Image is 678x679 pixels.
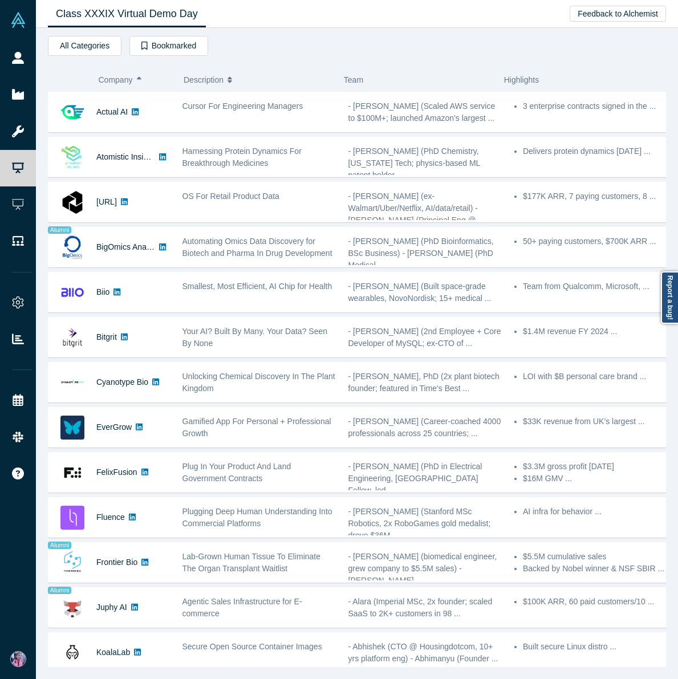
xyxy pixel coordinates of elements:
span: Smallest, Most Efficient, AI Chip for Health [182,282,332,291]
img: Atomistic Insights's Logo [60,145,84,169]
span: - [PERSON_NAME] (PhD Bioinformatics, BSc Business) - [PERSON_NAME] (PhD Medical ... [348,237,494,270]
span: - [PERSON_NAME] (biomedical engineer, grew company to $5.5M sales) - [PERSON_NAME] ... [348,552,497,585]
button: Bookmarked [129,36,208,56]
p: Team from Qualcomm, Microsoft, ... [523,280,668,292]
span: - [PERSON_NAME] (Stanford MSc Robotics, 2x RoboGames gold medalist; drove $36M ... [348,507,491,540]
p: LOI with $B personal care brand ... [523,371,668,383]
span: Agentic Sales Infrastructure for E-commerce [182,597,302,618]
a: [URL] [96,197,117,206]
img: Alex Miguel's Account [10,651,26,667]
img: Juphy AI's Logo [60,596,84,620]
li: $3.3M gross profit [DATE] [523,461,668,473]
a: Fluence [96,513,125,522]
img: BigOmics Analytics's Logo [60,235,84,259]
span: Your AI? Built By Many. Your Data? Seen By None [182,327,328,348]
span: Highlights [504,75,539,84]
span: - [PERSON_NAME] (ex-Walmart/Uber/Netflix, AI/data/retail) - [PERSON_NAME] (Principal Eng @ ... [348,192,485,225]
a: Bitgrit [96,332,117,341]
img: KoalaLab's Logo [60,641,84,665]
a: FelixFusion [96,467,137,477]
p: $33K revenue from UK’s largest ... [523,416,668,428]
a: Actual AI [96,107,128,116]
a: Juphy AI [96,603,127,612]
span: - [PERSON_NAME] (2nd Employee + Core Developer of MySQL; ex-CTO of ... [348,327,501,348]
span: Team [344,75,363,84]
span: Cursor For Engineering Managers [182,101,303,111]
span: Plugging Deep Human Understanding Into Commercial Platforms [182,507,332,528]
a: Frontier Bio [96,558,137,567]
a: Atomistic Insights [96,152,159,161]
li: $5.5M cumulative sales [523,551,668,563]
img: Atronous.ai's Logo [60,190,84,214]
span: - [PERSON_NAME] (PhD in Electrical Engineering, [GEOGRAPHIC_DATA] Fellow, led ... [348,462,482,495]
span: Company [99,68,133,92]
span: OS For Retail Product Data [182,192,279,201]
span: - [PERSON_NAME] (Built space-grade wearables, NovoNordisk; 15+ medical ... [348,282,492,303]
a: EverGrow [96,422,132,432]
span: Secure Open Source Container Images [182,642,322,651]
p: 50+ paying customers, $700K ARR ... [523,235,668,247]
span: - [PERSON_NAME] (Scaled AWS service to $100M+; launched Amazon's largest ... [348,101,496,123]
a: Report a bug! [661,271,678,324]
button: Feedback to Alchemist [570,6,666,22]
img: Fluence's Logo [60,506,84,530]
span: Gamified App For Personal + Professional Growth [182,417,331,438]
button: Company [99,68,172,92]
span: - [PERSON_NAME] (PhD Chemistry, [US_STATE] Tech; physics-based ML patent holder, ... [348,147,480,180]
span: Alumni [48,226,71,234]
p: $100K ARR, 60 paid customers/10 ... [523,596,668,608]
li: Backed by Nobel winner & NSF SBIR ... [523,563,668,575]
a: Cyanotype Bio [96,377,148,387]
button: Description [184,68,332,92]
img: Actual AI's Logo [60,100,84,124]
img: Biio's Logo [60,280,84,304]
span: - Abhishek (CTO @ Housingdotcom, 10+ yrs platform eng) - Abhimanyu (Founder ... [348,642,498,663]
img: Cyanotype Bio's Logo [60,371,84,395]
p: $177K ARR, 7 paying customers, 8 ... [523,190,668,202]
p: $1.4M revenue FY 2024 ... [523,326,668,338]
p: AI infra for behavior ... [523,506,668,518]
p: Delivers protein dynamics [DATE] ... [523,145,668,157]
span: Automating Omics Data Discovery for Biotech and Pharma In Drug Development [182,237,332,258]
p: 3 enterprise contracts signed in the ... [523,100,668,112]
a: KoalaLab [96,648,130,657]
span: Unlocking Chemical Discovery In The Plant Kingdom [182,372,335,393]
a: BigOmics Analytics [96,242,164,251]
img: Bitgrit's Logo [60,326,84,349]
span: - Alara (Imperial MSc, 2x founder; scaled SaaS to 2K+ customers in 98 ... [348,597,493,618]
span: - [PERSON_NAME] (Career-coached 4000 professionals across 25 countries; ... [348,417,501,438]
span: Plug In Your Product And Land Government Contracts [182,462,291,483]
span: Lab-Grown Human Tissue To Eliminate The Organ Transplant Waitlist [182,552,321,573]
span: Harnessing Protein Dynamics For Breakthrough Medicines [182,147,302,168]
span: Description [184,68,224,92]
img: FelixFusion's Logo [60,461,84,485]
img: Alchemist Vault Logo [10,12,26,28]
a: Class XXXIX Virtual Demo Day [48,1,206,27]
img: Frontier Bio's Logo [60,551,84,575]
a: Biio [96,287,109,296]
span: Alumni [48,587,71,594]
span: Alumni [48,542,71,549]
p: Built secure Linux distro ... [523,641,668,653]
span: - [PERSON_NAME], PhD (2x plant biotech founder; featured in Time's Best ... [348,372,500,393]
li: $16M GMV ... [523,473,668,485]
button: All Categories [48,36,121,56]
img: EverGrow's Logo [60,416,84,440]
